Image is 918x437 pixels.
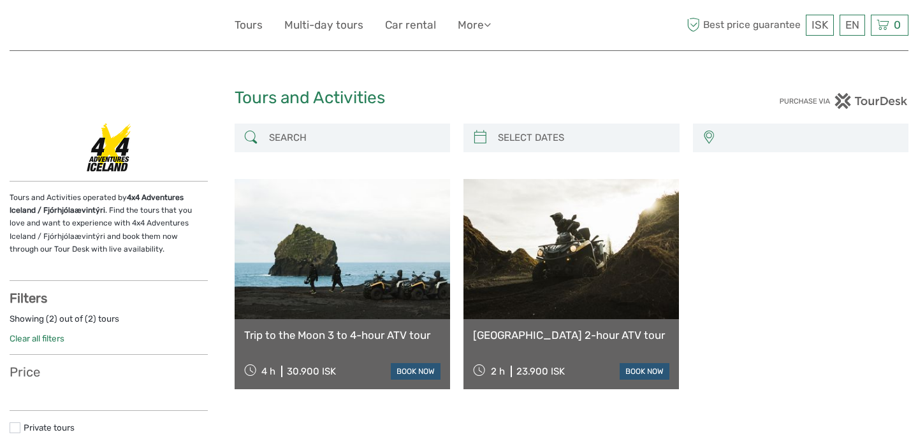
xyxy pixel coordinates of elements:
[10,10,75,41] img: 632-1a1f61c2-ab70-46c5-a88f-57c82c74ba0d_logo_small.jpg
[261,366,275,377] span: 4 h
[10,193,184,215] strong: 4x4 Adventures Iceland / Fjórhjólaævintýri
[87,124,131,171] img: 164-1_logo_thumbnail.png
[88,313,93,325] label: 2
[244,329,441,341] a: Trip to the Moon 3 to 4-hour ATV tour
[684,15,803,36] span: Best price guarantee
[493,127,673,149] input: SELECT DATES
[516,366,565,377] div: 23.900 ISK
[10,191,208,256] p: Tours and Activities operated by . Find the tours that you love and want to experience with 4x4 A...
[49,313,54,325] label: 2
[892,18,903,31] span: 0
[10,313,208,333] div: Showing ( ) out of ( ) tours
[10,364,208,380] h3: Price
[10,290,47,306] strong: Filters
[264,127,444,149] input: SEARCH
[812,18,828,31] span: ISK
[10,333,64,343] a: Clear all filters
[24,422,75,433] a: Private tours
[491,366,505,377] span: 2 h
[620,363,669,380] a: book now
[458,16,491,34] a: More
[779,93,908,109] img: PurchaseViaTourDesk.png
[287,366,336,377] div: 30.900 ISK
[235,16,263,34] a: Tours
[840,15,865,36] div: EN
[235,88,684,108] h1: Tours and Activities
[391,363,441,380] a: book now
[284,16,363,34] a: Multi-day tours
[385,16,436,34] a: Car rental
[473,329,669,341] a: [GEOGRAPHIC_DATA] 2-hour ATV tour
